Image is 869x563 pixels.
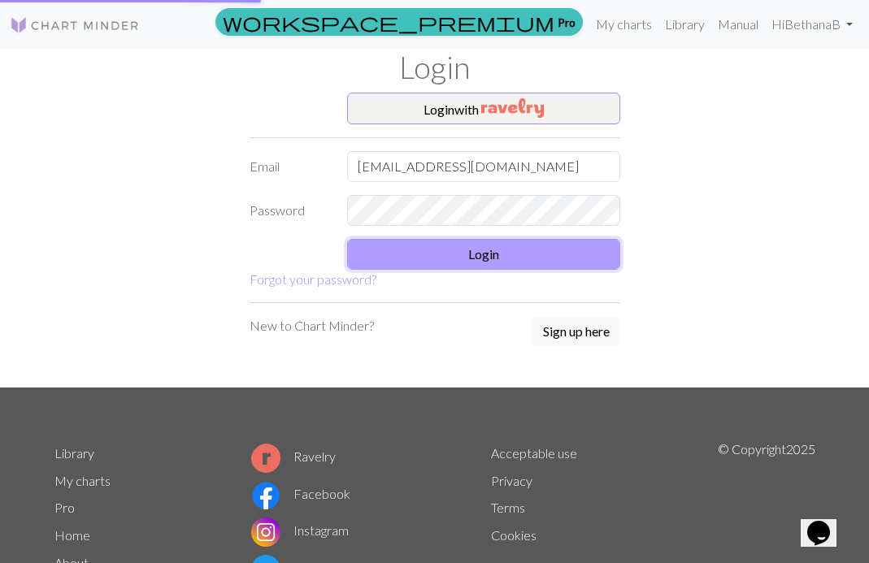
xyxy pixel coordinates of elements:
a: Forgot your password? [250,271,376,287]
a: Home [54,527,90,543]
label: Email [240,151,337,182]
a: Library [658,8,711,41]
button: Sign up here [532,316,620,347]
img: Logo [10,15,140,35]
a: Sign up here [532,316,620,349]
img: Ravelry [481,98,544,118]
a: Instagram [251,522,349,538]
img: Facebook logo [251,481,280,510]
button: Login [347,239,620,270]
a: My charts [589,8,658,41]
a: Pro [54,500,75,515]
img: Instagram logo [251,518,280,547]
p: New to Chart Minder? [250,316,374,336]
iframe: chat widget [801,498,853,547]
label: Password [240,195,337,226]
a: Terms [491,500,525,515]
span: workspace_premium [223,11,554,33]
a: Library [54,445,94,461]
a: My charts [54,473,111,488]
a: Ravelry [251,448,336,464]
a: Cookies [491,527,537,543]
a: Acceptable use [491,445,577,461]
a: Manual [711,8,765,41]
a: Privacy [491,473,532,488]
a: Facebook [251,486,350,501]
img: Ravelry logo [251,444,280,473]
a: Pro [215,8,583,36]
a: HiBethanaB [765,8,859,41]
button: Loginwith [347,93,620,125]
h1: Login [45,49,825,86]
